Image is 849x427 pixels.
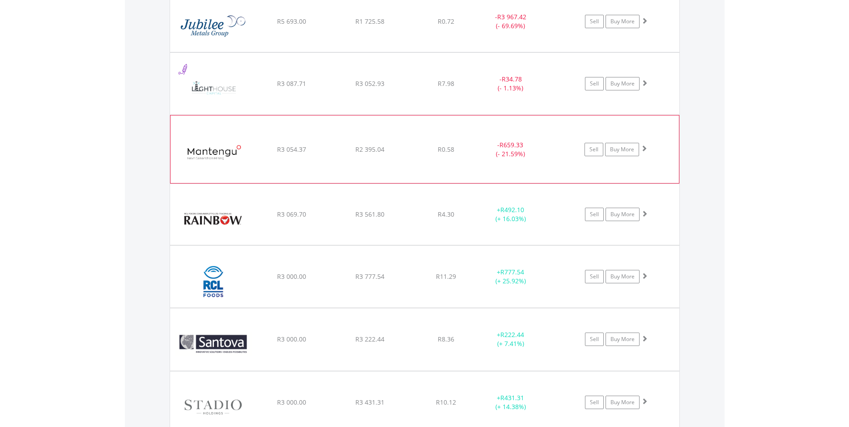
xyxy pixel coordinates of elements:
span: R5 693.00 [277,17,306,26]
a: Buy More [606,333,640,346]
a: Buy More [606,15,640,28]
span: R659.33 [499,141,523,149]
span: R3 000.00 [277,272,306,281]
a: Sell [585,396,604,409]
span: R3 561.80 [355,210,384,218]
span: R1 725.58 [355,17,384,26]
div: - (- 21.59%) [477,141,544,158]
span: R3 000.00 [277,398,306,406]
img: EQU.ZA.MTU.png [175,127,252,180]
a: Sell [585,15,604,28]
img: EQU.ZA.RBO.png [175,195,252,243]
a: Buy More [606,77,640,90]
span: R10.12 [436,398,456,406]
a: Sell [584,143,603,156]
div: - (- 69.69%) [477,13,545,30]
a: Sell [585,270,604,283]
span: R3 087.71 [277,79,306,88]
span: R0.58 [438,145,454,154]
div: + (+ 25.92%) [477,268,545,286]
img: EQU.ZA.SNV.png [175,320,252,368]
a: Buy More [606,208,640,221]
span: R3 052.93 [355,79,384,88]
span: R3 000.00 [277,335,306,343]
span: R492.10 [500,205,524,214]
span: R777.54 [500,268,524,276]
span: R34.78 [502,75,522,83]
span: R8.36 [438,335,454,343]
div: + (+ 14.38%) [477,393,545,411]
div: + (+ 16.03%) [477,205,545,223]
img: EQU.ZA.JBL.png [175,2,252,50]
span: R3 777.54 [355,272,384,281]
div: + (+ 7.41%) [477,330,545,348]
span: R3 054.37 [277,145,306,154]
span: R2 395.04 [355,145,384,154]
span: R7.98 [438,79,454,88]
img: EQU.ZA.LTE.png [175,64,252,112]
span: R3 967.42 [497,13,526,21]
span: R0.72 [438,17,454,26]
span: R222.44 [500,330,524,339]
a: Sell [585,77,604,90]
a: Sell [585,333,604,346]
span: R3 222.44 [355,335,384,343]
img: EQU.ZA.RCL.png [175,257,252,305]
span: R431.31 [500,393,524,402]
div: - (- 1.13%) [477,75,545,93]
span: R4.30 [438,210,454,218]
a: Buy More [606,270,640,283]
span: R3 069.70 [277,210,306,218]
a: Buy More [605,143,639,156]
a: Buy More [606,396,640,409]
a: Sell [585,208,604,221]
span: R11.29 [436,272,456,281]
span: R3 431.31 [355,398,384,406]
